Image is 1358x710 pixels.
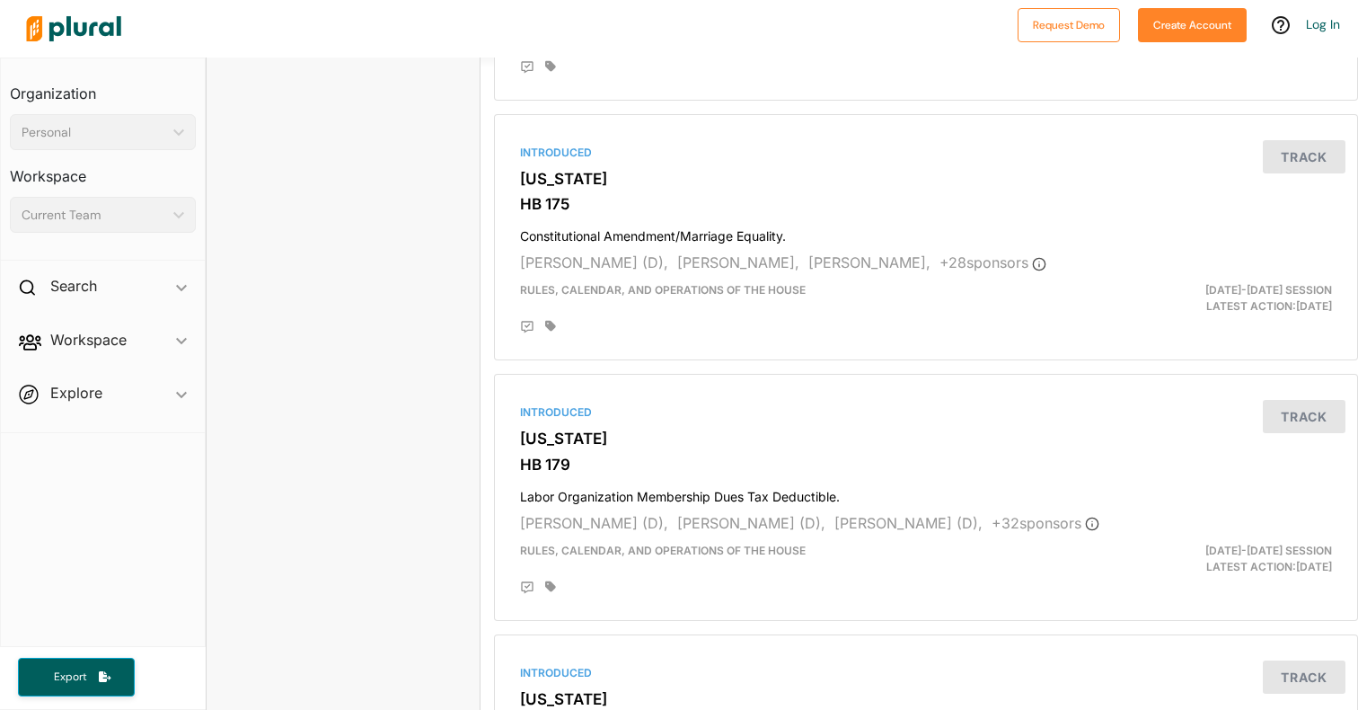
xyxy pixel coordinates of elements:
span: Rules, Calendar, and Operations of the House [520,283,806,297]
h3: [US_STATE] [520,430,1332,448]
span: Rules, Calendar, and Operations of the House [520,544,806,557]
div: Personal [22,123,166,142]
span: [PERSON_NAME] (D), [677,514,825,532]
span: [PERSON_NAME] (D), [520,514,668,532]
button: Track [1263,140,1345,173]
span: + 28 sponsor s [939,253,1046,271]
div: Introduced [520,404,1332,421]
div: Latest Action: [DATE] [1066,543,1345,575]
button: Track [1263,400,1345,433]
span: [PERSON_NAME] (D), [520,253,668,271]
span: + 32 sponsor s [992,514,1099,532]
span: [DATE]-[DATE] Session [1205,544,1332,557]
span: [DATE]-[DATE] Session [1205,283,1332,297]
a: Create Account [1138,14,1247,33]
h4: Constitutional Amendment/Marriage Equality. [520,220,1332,244]
button: Request Demo [1018,8,1120,42]
span: [PERSON_NAME], [677,253,799,271]
div: Add tags [545,60,556,73]
div: Introduced [520,145,1332,161]
div: Add Position Statement [520,320,534,334]
a: Request Demo [1018,14,1120,33]
h3: HB 179 [520,456,1332,474]
span: [PERSON_NAME] (D), [834,514,983,532]
h3: [US_STATE] [520,170,1332,188]
div: Latest Action: [DATE] [1066,282,1345,315]
button: Export [18,658,135,697]
div: Add Position Statement [520,60,534,75]
div: Add tags [545,581,556,593]
h4: Labor Organization Membership Dues Tax Deductible. [520,481,1332,505]
div: Current Team [22,206,166,225]
button: Create Account [1138,8,1247,42]
h3: HB 175 [520,195,1332,213]
div: Add Position Statement [520,581,534,595]
div: Introduced [520,665,1332,681]
a: Log In [1306,16,1340,32]
span: [PERSON_NAME], [808,253,930,271]
h3: Organization [10,67,196,107]
h2: Search [50,276,97,296]
h3: [US_STATE] [520,690,1332,708]
h3: Workspace [10,150,196,190]
div: Add tags [545,320,556,333]
span: Export [41,670,99,685]
button: Track [1263,661,1345,694]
